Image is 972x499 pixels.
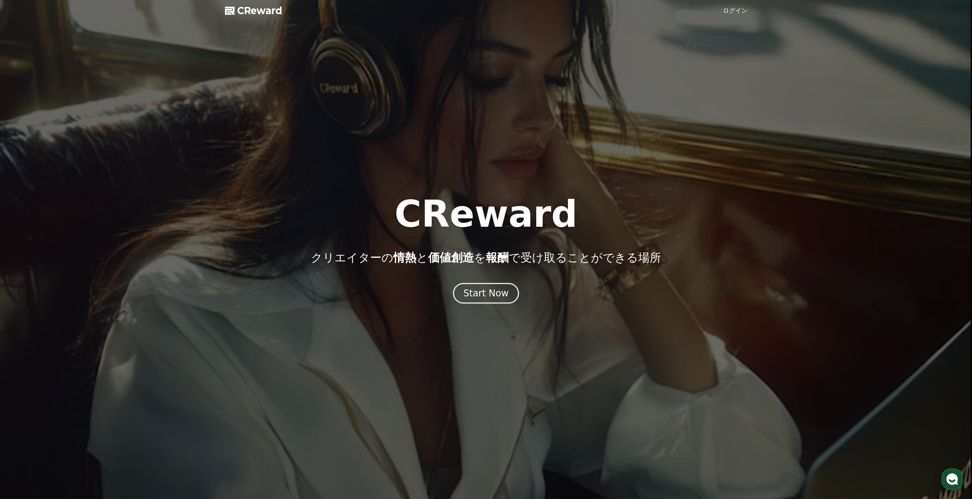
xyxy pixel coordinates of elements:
p: クリエイターの と を で受け取ることができる場所 [311,251,661,265]
a: ログイン [723,6,747,15]
a: CReward [225,5,282,17]
h1: CReward [395,196,577,232]
button: Start Now [453,283,519,304]
span: CReward [237,5,282,17]
span: 報酬 [486,251,509,264]
span: 情熱 [393,251,416,264]
a: Start Now [453,291,519,298]
div: Start Now [463,287,509,299]
span: 価値創造 [428,251,474,264]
